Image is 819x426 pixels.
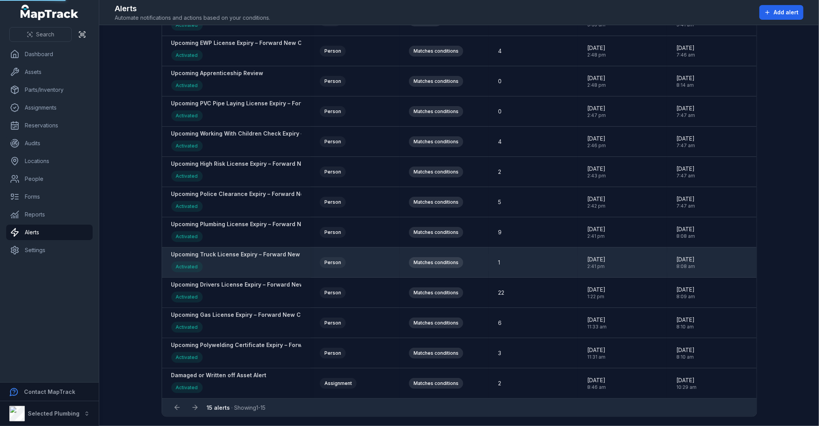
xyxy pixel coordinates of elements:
[676,105,695,119] time: 10/1/2025, 7:47:05 AM
[207,404,230,411] strong: 15 alerts
[320,167,346,177] div: Person
[676,354,695,360] span: 8:10 am
[171,100,550,123] a: Upcoming PVC Pipe Laying License Expiry – Forward New Copy To [EMAIL_ADDRESS][DOMAIN_NAME] (Front...
[676,384,697,390] span: 10:29 am
[9,27,72,42] button: Search
[676,256,695,263] span: [DATE]
[6,207,93,222] a: Reports
[587,256,605,263] span: [DATE]
[587,135,606,149] time: 8/18/2025, 2:46:07 PM
[676,346,695,354] span: [DATE]
[498,228,502,236] span: 9
[171,352,203,363] div: Activated
[587,316,607,330] time: 8/18/2025, 11:33:45 AM
[6,82,93,98] a: Parts/Inventory
[676,165,695,179] time: 10/1/2025, 7:47:34 AM
[498,77,502,85] span: 0
[409,287,463,298] div: Matches conditions
[171,100,550,107] strong: Upcoming PVC Pipe Laying License Expiry – Forward New Copy To [EMAIL_ADDRESS][DOMAIN_NAME] (Front...
[587,195,605,209] time: 8/18/2025, 2:42:45 PM
[498,259,500,266] span: 1
[498,319,502,327] span: 6
[171,261,203,272] div: Activated
[21,5,79,20] a: MapTrack
[171,171,203,182] div: Activated
[171,341,547,365] a: Upcoming Polywelding Certificate Expiry – Forward New Copy To [EMAIL_ADDRESS][DOMAIN_NAME] (Front...
[171,130,563,137] strong: Upcoming Working With Children Check Expiry – Forward New Copy To [EMAIL_ADDRESS][DOMAIN_NAME] (F...
[320,318,346,328] div: Person
[171,382,203,393] div: Activated
[676,316,695,324] span: [DATE]
[320,197,346,208] div: Person
[171,201,203,212] div: Activated
[587,346,605,360] time: 8/18/2025, 11:31:57 AM
[587,44,606,52] span: [DATE]
[676,324,695,330] span: 8:10 am
[676,286,695,300] time: 9/11/2025, 8:09:06 AM
[676,74,695,82] span: [DATE]
[6,100,93,115] a: Assignments
[587,225,605,233] span: [DATE]
[409,106,463,117] div: Matches conditions
[676,286,695,294] span: [DATE]
[171,80,203,91] div: Activated
[409,318,463,328] div: Matches conditions
[676,143,695,149] span: 7:47 am
[171,130,563,153] a: Upcoming Working With Children Check Expiry – Forward New Copy To [EMAIL_ADDRESS][DOMAIN_NAME] (F...
[676,316,695,330] time: 9/11/2025, 8:10:06 AM
[115,3,270,14] h2: Alerts
[171,39,517,47] strong: Upcoming EWP License Expiry – Forward New Copy To [EMAIL_ADDRESS][DOMAIN_NAME] (Front & Back sepa...
[587,263,605,270] span: 2:41 pm
[409,136,463,147] div: Matches conditions
[6,189,93,204] a: Forms
[6,46,93,62] a: Dashboard
[587,346,605,354] span: [DATE]
[498,349,501,357] span: 3
[587,135,606,143] span: [DATE]
[676,52,695,58] span: 7:46 am
[587,165,606,179] time: 8/18/2025, 2:43:36 PM
[587,195,605,203] span: [DATE]
[587,316,607,324] span: [DATE]
[115,14,270,22] span: Automate notifications and actions based on your conditions.
[171,231,203,242] div: Activated
[171,311,516,319] strong: Upcoming Gas License Expiry – Forward New Copy To [EMAIL_ADDRESS][DOMAIN_NAME] (Front & Back sepa...
[587,294,605,300] span: 1:22 pm
[6,225,93,240] a: Alerts
[676,135,695,149] time: 10/1/2025, 7:47:20 AM
[6,64,93,80] a: Assets
[676,376,697,390] time: 3/27/2025, 10:29:05 AM
[676,294,695,300] span: 8:09 am
[171,251,521,274] a: Upcoming Truck License Expiry – Forward New Copy To [EMAIL_ADDRESS][DOMAIN_NAME] (Front & Back se...
[409,257,463,268] div: Matches conditions
[587,74,606,88] time: 8/18/2025, 2:48:20 PM
[587,256,605,270] time: 8/18/2025, 2:41:05 PM
[409,378,463,389] div: Matches conditions
[676,82,695,88] span: 8:14 am
[409,348,463,359] div: Matches conditions
[171,322,203,333] div: Activated
[171,39,517,63] a: Upcoming EWP License Expiry – Forward New Copy To [EMAIL_ADDRESS][DOMAIN_NAME] (Front & Back sepa...
[320,378,357,389] div: Assignment
[676,44,695,58] time: 10/1/2025, 7:46:29 AM
[676,376,697,384] span: [DATE]
[320,46,346,57] div: Person
[171,341,547,349] strong: Upcoming Polywelding Certificate Expiry – Forward New Copy To [EMAIL_ADDRESS][DOMAIN_NAME] (Front...
[207,404,266,411] span: · Showing 1 - 15
[498,108,502,115] span: 0
[676,195,695,209] time: 10/1/2025, 7:47:50 AM
[587,173,606,179] span: 2:43 pm
[587,105,606,119] time: 8/18/2025, 2:47:29 PM
[676,256,695,270] time: 9/11/2025, 8:08:56 AM
[587,82,606,88] span: 2:48 pm
[171,190,530,214] a: Upcoming Police Clearance Expiry – Forward New Copy To [EMAIL_ADDRESS][DOMAIN_NAME] (Front & Back...
[498,138,502,146] span: 4
[676,346,695,360] time: 9/11/2025, 8:10:19 AM
[171,220,531,244] a: Upcoming Plumbing License Expiry – Forward New Copy To [EMAIL_ADDRESS][DOMAIN_NAME] (Front & Back...
[587,324,607,330] span: 11:33 am
[171,160,531,168] strong: Upcoming High Risk License Expiry – Forward New Copy To [EMAIL_ADDRESS][DOMAIN_NAME] (Front & Bac...
[320,348,346,359] div: Person
[171,251,521,258] strong: Upcoming Truck License Expiry – Forward New Copy To [EMAIL_ADDRESS][DOMAIN_NAME] (Front & Back se...
[498,380,501,387] span: 2
[587,105,606,112] span: [DATE]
